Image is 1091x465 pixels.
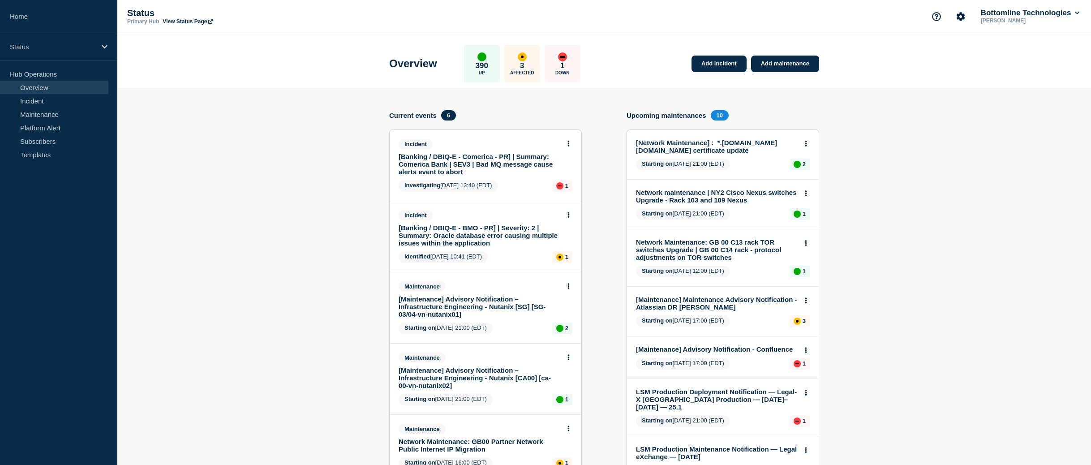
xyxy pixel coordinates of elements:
span: [DATE] 21:00 (EDT) [399,323,493,334]
span: Incident [399,210,433,220]
p: Up [479,70,485,75]
p: Status [10,43,96,51]
a: LSM Production Maintenance Notification — Legal eXchange — [DATE] [636,445,798,461]
button: Account settings [951,7,970,26]
span: [DATE] 21:00 (EDT) [399,394,493,405]
p: 1 [803,211,806,217]
p: Primary Hub [127,18,159,25]
span: 10 [711,110,729,121]
a: [Maintenance] Maintenance Advisory Notification - Atlassian DR [PERSON_NAME] [636,296,798,311]
a: LSM Production Deployment Notification — Legal-X [GEOGRAPHIC_DATA] Production — [DATE]–[DATE] — 25.1 [636,388,798,411]
span: [DATE] 12:00 (EDT) [636,266,730,277]
p: 3 [803,318,806,324]
p: [PERSON_NAME] [979,17,1072,24]
div: down [556,182,563,189]
a: Add maintenance [751,56,819,72]
div: affected [556,254,563,261]
span: Starting on [642,210,673,217]
a: [Maintenance] Advisory Notification - Confluence [636,345,798,353]
a: Network maintenance | NY2 Cisco Nexus switches Upgrade - Rack 103 and 109 Nexus [636,189,798,204]
a: Network Maintenance: GB 00 C13 rack TOR switches Upgrade | GB 00 C14 rack - protocol adjustments ... [636,238,798,261]
a: [Maintenance] Advisory Notification – Infrastructure Engineering - Nutanix [CA00] [ca-00-vn-nutan... [399,366,560,389]
p: 2 [565,325,568,332]
div: up [556,396,563,403]
span: 6 [441,110,456,121]
h1: Overview [389,57,437,70]
span: Maintenance [399,424,446,434]
div: up [794,161,801,168]
p: 1 [565,182,568,189]
a: View Status Page [163,18,212,25]
h4: Current events [389,112,437,119]
p: Affected [510,70,534,75]
span: Starting on [642,267,673,274]
p: 1 [565,396,568,403]
a: [Maintenance] Advisory Notification – Infrastructure Engineering - Nutanix [SG] [SG-03/04-vn-nuta... [399,295,560,318]
div: affected [794,318,801,325]
p: 1 [803,268,806,275]
span: Maintenance [399,353,446,363]
p: 1 [803,418,806,424]
span: Starting on [642,417,673,424]
a: [Banking / DBIQ-E - BMO - PR] | Severity: 2 | Summary: Oracle database error causing multiple iss... [399,224,560,247]
a: Network Maintenance: GB00 Partner Network Public Internet IP Migration [399,438,560,453]
a: Add incident [692,56,747,72]
span: Investigating [404,182,440,189]
a: [Banking / DBIQ-E - Comerica - PR] | Summary: Comerica Bank | SEV3 | Bad MQ message cause alerts ... [399,153,560,176]
p: Status [127,8,306,18]
button: Support [927,7,946,26]
div: down [794,418,801,425]
h4: Upcoming maintenances [627,112,706,119]
div: down [794,360,801,367]
span: Starting on [642,317,673,324]
span: Starting on [642,160,673,167]
span: [DATE] 21:00 (EDT) [636,159,730,170]
div: up [477,52,486,61]
span: [DATE] 17:00 (EDT) [636,315,730,327]
span: Starting on [642,360,673,366]
p: 2 [803,161,806,168]
span: Starting on [404,396,435,402]
p: Down [555,70,570,75]
div: affected [518,52,527,61]
p: 1 [560,61,564,70]
p: 1 [565,254,568,260]
span: [DATE] 21:00 (EDT) [636,208,730,220]
span: [DATE] 10:41 (EDT) [399,251,488,263]
span: Incident [399,139,433,149]
span: Identified [404,253,430,260]
p: 390 [476,61,488,70]
span: [DATE] 13:40 (EDT) [399,180,498,192]
a: [Network Maintenance] : *.[DOMAIN_NAME] [DOMAIN_NAME] certificate update [636,139,798,154]
div: up [556,325,563,332]
span: [DATE] 17:00 (EDT) [636,358,730,370]
span: [DATE] 21:00 (EDT) [636,415,730,427]
span: Maintenance [399,281,446,292]
span: Starting on [404,324,435,331]
p: 3 [520,61,524,70]
div: up [794,268,801,275]
p: 1 [803,360,806,367]
div: up [794,211,801,218]
button: Bottomline Technologies [979,9,1081,17]
div: down [558,52,567,61]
